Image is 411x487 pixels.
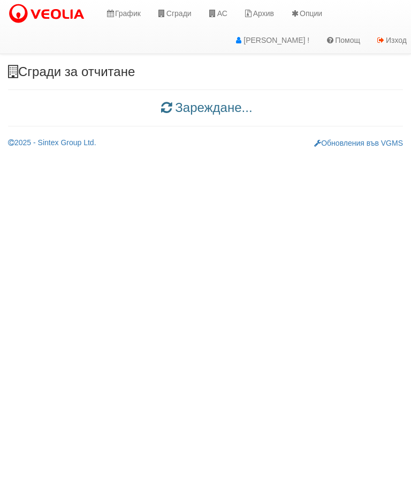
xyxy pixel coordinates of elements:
[8,138,96,147] a: 2025 - Sintex Group Ltd.
[314,139,403,147] a: Обновления във VGMS
[8,65,403,79] h3: Сгради за отчитане
[8,101,403,115] h3: Зареждане...
[8,3,89,25] img: VeoliaLogo.png
[317,27,368,54] a: Помощ
[226,27,317,54] a: [PERSON_NAME] !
